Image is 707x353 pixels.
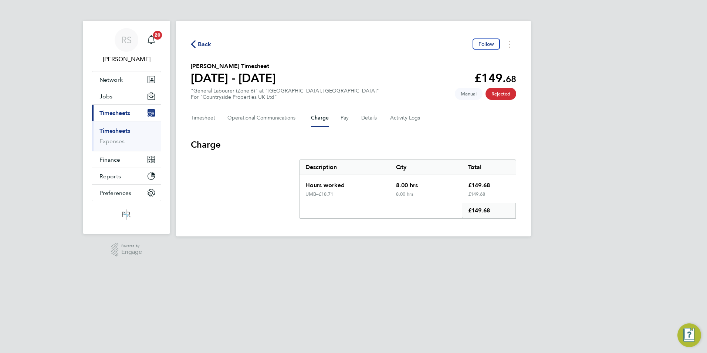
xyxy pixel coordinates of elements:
button: Timesheet [191,109,216,127]
h1: [DATE] - [DATE] [191,71,276,85]
button: Preferences [92,185,161,201]
div: £149.68 [462,203,516,218]
span: Finance [99,156,120,163]
span: 20 [153,31,162,40]
div: For "Countryside Properties UK Ltd" [191,94,379,100]
div: £18.71 [319,191,384,197]
button: Back [191,40,212,49]
a: Expenses [99,138,125,145]
app-decimal: £149. [474,71,516,85]
button: Timesheets [92,105,161,121]
button: Finance [92,151,161,168]
img: psrsolutions-logo-retina.png [120,209,133,221]
span: This timesheet has been rejected. [486,88,516,100]
span: 68 [506,74,516,84]
div: Hours worked [300,175,390,191]
a: Timesheets [99,127,130,134]
button: Follow [473,38,500,50]
a: 20 [144,28,159,52]
span: Network [99,76,123,83]
button: Charge [311,109,329,127]
span: Powered by [121,243,142,249]
h3: Charge [191,139,516,151]
button: Timesheets Menu [503,38,516,50]
span: Jobs [99,93,112,100]
span: RS [121,35,132,45]
div: Total [462,160,516,175]
a: RS[PERSON_NAME] [92,28,161,64]
div: Charge [299,159,516,219]
div: 8.00 hrs [390,175,462,191]
div: Timesheets [92,121,161,151]
section: Charge [191,139,516,219]
button: Network [92,71,161,88]
div: £149.68 [462,191,516,203]
span: Follow [478,41,494,47]
div: Qty [390,160,462,175]
h2: [PERSON_NAME] Timesheet [191,62,276,71]
div: "General Labourer (Zone 6)" at "[GEOGRAPHIC_DATA], [GEOGRAPHIC_DATA]" [191,88,379,100]
button: Jobs [92,88,161,104]
span: Preferences [99,189,131,196]
a: Powered byEngage [111,243,142,257]
button: Activity Logs [390,109,421,127]
button: Operational Communications [227,109,299,127]
span: Reports [99,173,121,180]
span: Engage [121,249,142,255]
span: Ryan Sammons [92,55,161,64]
button: Details [361,109,378,127]
span: Back [198,40,212,49]
a: Go to home page [92,209,161,221]
button: Engage Resource Center [677,323,701,347]
button: Pay [341,109,349,127]
div: £149.68 [462,175,516,191]
button: Reports [92,168,161,184]
span: – [316,191,319,197]
div: 8.00 hrs [390,191,462,203]
div: UMB [305,191,319,197]
span: Timesheets [99,110,130,117]
div: Description [300,160,390,175]
nav: Main navigation [83,21,170,234]
span: This timesheet was manually created. [455,88,483,100]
